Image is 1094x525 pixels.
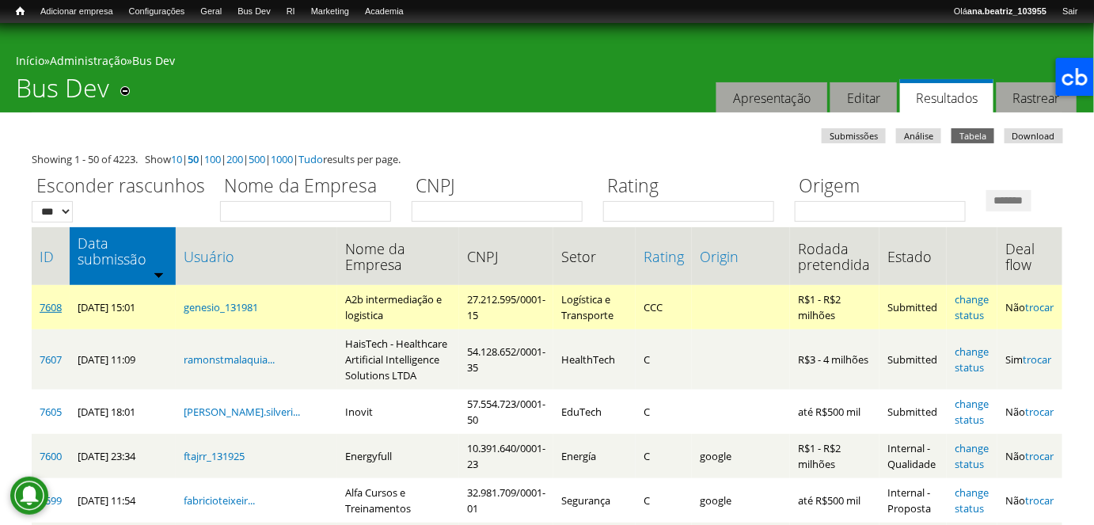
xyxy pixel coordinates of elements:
[790,227,879,285] th: Rodada pretendida
[952,128,994,143] a: Tabela
[78,235,168,267] a: Data submissão
[997,434,1062,478] td: Não
[879,329,947,390] td: Submitted
[154,269,164,280] img: ordem crescente
[879,434,947,478] td: Internal - Qualidade
[184,249,329,264] a: Usuário
[795,173,976,201] label: Origem
[459,227,553,285] th: CNPJ
[553,434,636,478] td: Energía
[636,285,692,329] td: CCC
[553,390,636,434] td: EduTech
[70,285,176,329] td: [DATE] 15:01
[184,352,275,367] a: ramonstmalaquia...
[32,4,121,20] a: Adicionar empresa
[790,434,879,478] td: R$1 - R$2 milhões
[357,4,412,20] a: Academia
[184,405,300,419] a: [PERSON_NAME].silveri...
[1025,300,1054,314] a: trocar
[1054,4,1086,20] a: Sair
[337,285,459,329] td: A2b intermediação e logistica
[955,292,989,322] a: change status
[121,4,193,20] a: Configurações
[184,449,245,463] a: ftajrr_131925
[279,4,303,20] a: RI
[955,344,989,375] a: change status
[40,405,62,419] a: 7605
[8,4,32,19] a: Início
[70,434,176,478] td: [DATE] 23:34
[459,390,553,434] td: 57.554.723/0001-50
[171,152,182,166] a: 10
[716,82,827,113] a: Apresentação
[459,329,553,390] td: 54.128.652/0001-35
[879,227,947,285] th: Estado
[790,478,879,523] td: até R$500 mil
[636,434,692,478] td: C
[603,173,784,201] label: Rating
[955,485,989,515] a: change status
[997,227,1062,285] th: Deal flow
[337,227,459,285] th: Nome da Empresa
[790,285,879,329] td: R$1 - R$2 milhões
[1025,405,1054,419] a: trocar
[16,6,25,17] span: Início
[967,6,1047,16] strong: ana.beatriz_103955
[997,329,1062,390] td: Sim
[955,441,989,471] a: change status
[636,329,692,390] td: C
[553,227,636,285] th: Setor
[997,82,1077,113] a: Rastrear
[553,478,636,523] td: Segurança
[337,329,459,390] td: HaisTech - Healthcare Artificial Intelligence Solutions LTDA
[553,285,636,329] td: Logística e Transporte
[40,449,62,463] a: 7600
[298,152,323,166] a: Tudo
[271,152,293,166] a: 1000
[40,493,62,508] a: 7599
[16,73,109,112] h1: Bus Dev
[879,285,947,329] td: Submitted
[32,151,1062,167] div: Showing 1 - 50 of 4223. Show | | | | | | results per page.
[1025,493,1054,508] a: trocar
[790,390,879,434] td: até R$500 mil
[1005,128,1063,143] a: Download
[997,285,1062,329] td: Não
[70,390,176,434] td: [DATE] 18:01
[230,4,279,20] a: Bus Dev
[32,173,210,201] label: Esconder rascunhos
[70,329,176,390] td: [DATE] 11:09
[40,352,62,367] a: 7607
[70,478,176,523] td: [DATE] 11:54
[16,53,44,68] a: Início
[997,390,1062,434] td: Não
[822,128,886,143] a: Submissões
[946,4,1054,20] a: Oláana.beatriz_103955
[790,329,879,390] td: R$3 - 4 milhões
[900,79,993,113] a: Resultados
[553,329,636,390] td: HealthTech
[50,53,127,68] a: Administração
[40,249,62,264] a: ID
[879,390,947,434] td: Submitted
[249,152,265,166] a: 500
[132,53,175,68] a: Bus Dev
[184,493,255,508] a: fabricioteixeir...
[879,478,947,523] td: Internal - Proposta
[896,128,941,143] a: Análise
[192,4,230,20] a: Geral
[226,152,243,166] a: 200
[1025,449,1054,463] a: trocar
[16,53,1078,73] div: » »
[412,173,593,201] label: CNPJ
[459,434,553,478] td: 10.391.640/0001-23
[459,285,553,329] td: 27.212.595/0001-15
[337,390,459,434] td: Inovit
[337,434,459,478] td: Energyfull
[830,82,897,113] a: Editar
[636,478,692,523] td: C
[955,397,989,427] a: change status
[692,434,790,478] td: google
[692,478,790,523] td: google
[220,173,401,201] label: Nome da Empresa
